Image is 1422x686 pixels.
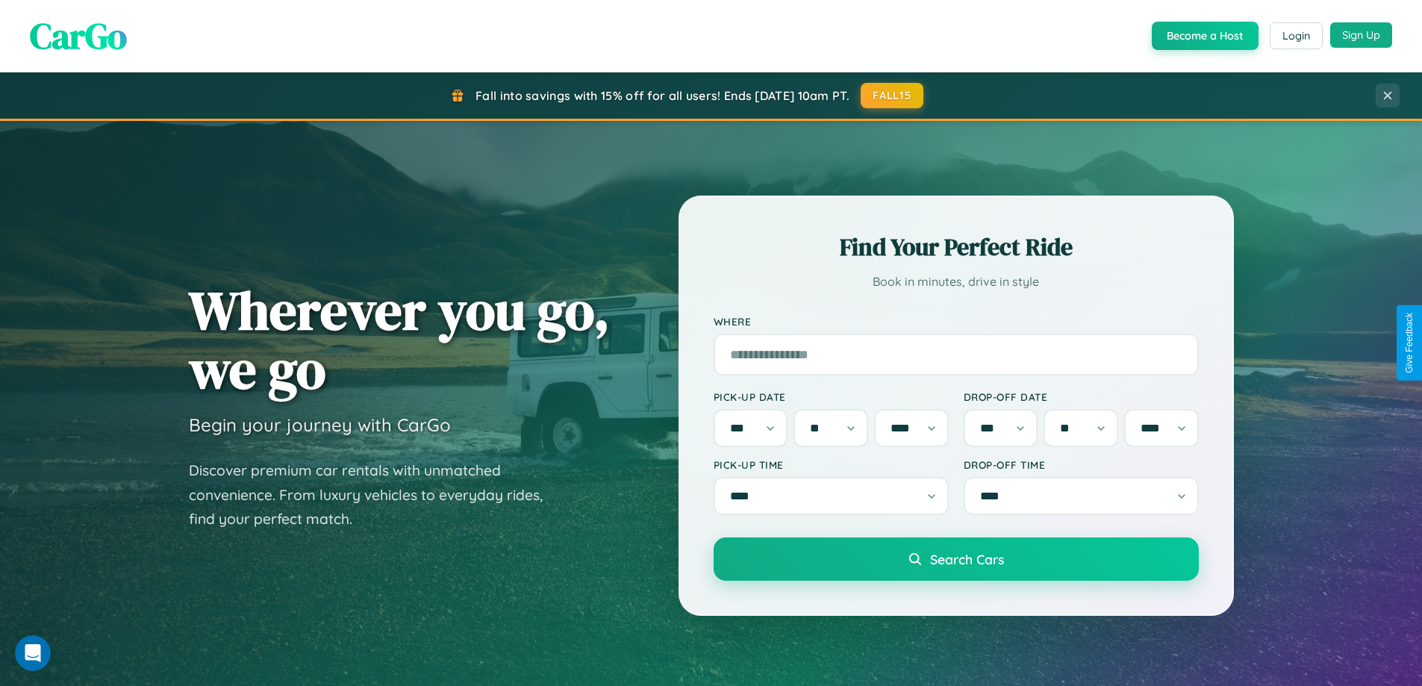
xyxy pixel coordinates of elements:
button: Search Cars [714,537,1199,581]
button: Sign Up [1330,22,1392,48]
span: CarGo [30,11,127,60]
label: Where [714,315,1199,328]
h1: Wherever you go, we go [189,281,610,399]
label: Drop-off Date [964,390,1199,403]
h2: Find Your Perfect Ride [714,231,1199,264]
h3: Begin your journey with CarGo [189,414,451,436]
label: Drop-off Time [964,458,1199,471]
label: Pick-up Date [714,390,949,403]
p: Book in minutes, drive in style [714,271,1199,293]
button: Become a Host [1152,22,1259,50]
iframe: Intercom live chat [15,635,51,671]
button: Login [1270,22,1323,49]
button: FALL15 [861,83,923,108]
span: Fall into savings with 15% off for all users! Ends [DATE] 10am PT. [475,88,849,103]
p: Discover premium car rentals with unmatched convenience. From luxury vehicles to everyday rides, ... [189,458,562,531]
div: Give Feedback [1404,313,1415,373]
span: Search Cars [930,551,1004,567]
label: Pick-up Time [714,458,949,471]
